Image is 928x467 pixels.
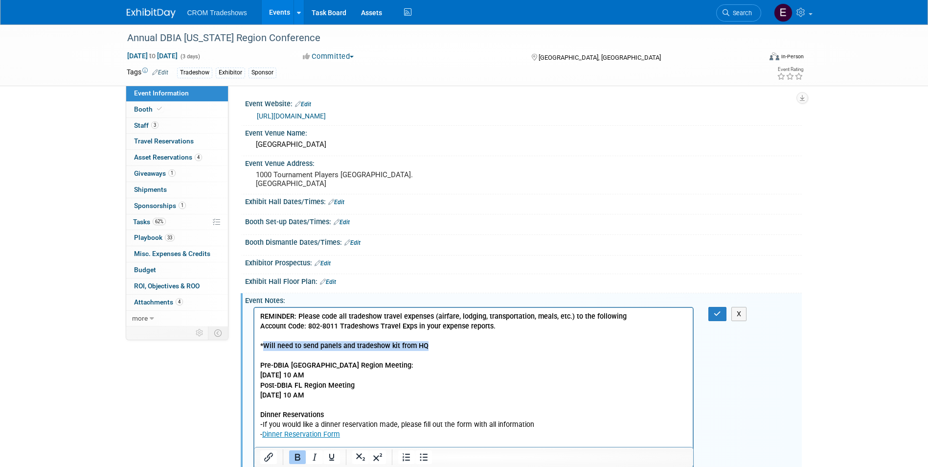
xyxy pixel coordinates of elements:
div: In-Person [781,53,804,60]
span: 4 [195,154,202,161]
a: Edit [328,199,344,206]
div: Booth Dismantle Dates/Times: [245,235,802,248]
a: Edit [152,69,168,76]
span: Shipments [134,186,167,193]
span: Misc. Expenses & Credits [134,250,210,257]
span: Booth [134,105,164,113]
td: Tags [127,67,168,78]
span: Giveaways [134,169,176,177]
span: 1 [179,202,186,209]
button: Committed [299,51,358,62]
a: [URL][DOMAIN_NAME] [257,112,326,120]
span: CROM Tradeshows [187,9,247,17]
div: Event Rating [777,67,803,72]
span: [GEOGRAPHIC_DATA], [GEOGRAPHIC_DATA] [539,54,661,61]
iframe: Rich Text Area [254,308,693,464]
span: Tasks [133,218,166,226]
div: Event Venue Address: [245,156,802,168]
button: Insert/edit link [260,450,277,464]
span: Sponsorships [134,202,186,210]
a: Search [716,4,761,22]
span: Playbook [134,233,175,241]
span: 1 [168,169,176,177]
span: 33 [165,234,175,241]
span: Travel Reservations [134,137,194,145]
div: Annual DBIA [US_STATE] Region Conference [124,29,747,47]
div: Tradeshow [177,68,212,78]
span: more [132,314,148,322]
button: Subscript [352,450,369,464]
a: Tasks62% [126,214,228,230]
a: Edit [295,101,311,108]
a: Booth [126,102,228,117]
span: Staff [134,121,158,129]
a: Event Information [126,86,228,101]
div: Exhibitor Prospectus: [245,256,802,268]
pre: 1000 Tournament Players [GEOGRAPHIC_DATA]. [GEOGRAPHIC_DATA] [256,170,466,188]
span: Budget [134,266,156,274]
div: Event Venue Name: [245,126,802,138]
img: Emily Williams [774,3,792,22]
button: Italic [306,450,323,464]
a: more [126,311,228,327]
i: Booth reservation complete [157,106,162,112]
span: 62% [153,218,166,225]
span: to [148,52,157,60]
a: Staff3 [126,118,228,134]
a: Asset Reservations4 [126,150,228,165]
a: Shipments [126,182,228,198]
td: Personalize Event Tab Strip [191,327,208,339]
a: Giveaways1 [126,166,228,182]
a: Edit [320,279,336,285]
div: Event Notes: [245,293,802,305]
div: Exhibit Hall Floor Plan: [245,274,802,287]
span: Event Information [134,89,189,97]
a: Budget [126,262,228,278]
a: Attachments4 [126,295,228,310]
button: Bullet list [415,450,432,464]
div: Booth Set-up Dates/Times: [245,214,802,227]
button: Superscript [369,450,386,464]
a: Edit [315,260,331,267]
img: Format-Inperson.png [770,52,779,60]
span: 4 [176,298,183,305]
a: Sponsorships1 [126,198,228,214]
a: Edit [334,219,350,226]
span: Attachments [134,298,183,306]
span: [DATE] [DATE] [127,51,178,60]
span: 3 [151,121,158,129]
span: ROI, Objectives & ROO [134,282,200,290]
button: Underline [323,450,340,464]
a: Edit [344,239,361,246]
button: X [731,307,747,321]
button: Bold [289,450,306,464]
span: (3 days) [180,53,200,60]
div: Sponsor [249,68,276,78]
a: Travel Reservations [126,134,228,149]
a: ROI, Objectives & ROO [126,279,228,294]
div: Event Website: [245,96,802,109]
td: Toggle Event Tabs [208,327,228,339]
div: Event Format [703,51,804,66]
span: Search [729,9,752,17]
div: Exhibitor [216,68,245,78]
button: Numbered list [398,450,415,464]
img: ExhibitDay [127,8,176,18]
a: Misc. Expenses & Credits [126,246,228,262]
span: Asset Reservations [134,153,202,161]
a: Playbook33 [126,230,228,246]
div: Exhibit Hall Dates/Times: [245,194,802,207]
div: [GEOGRAPHIC_DATA] [252,137,794,152]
